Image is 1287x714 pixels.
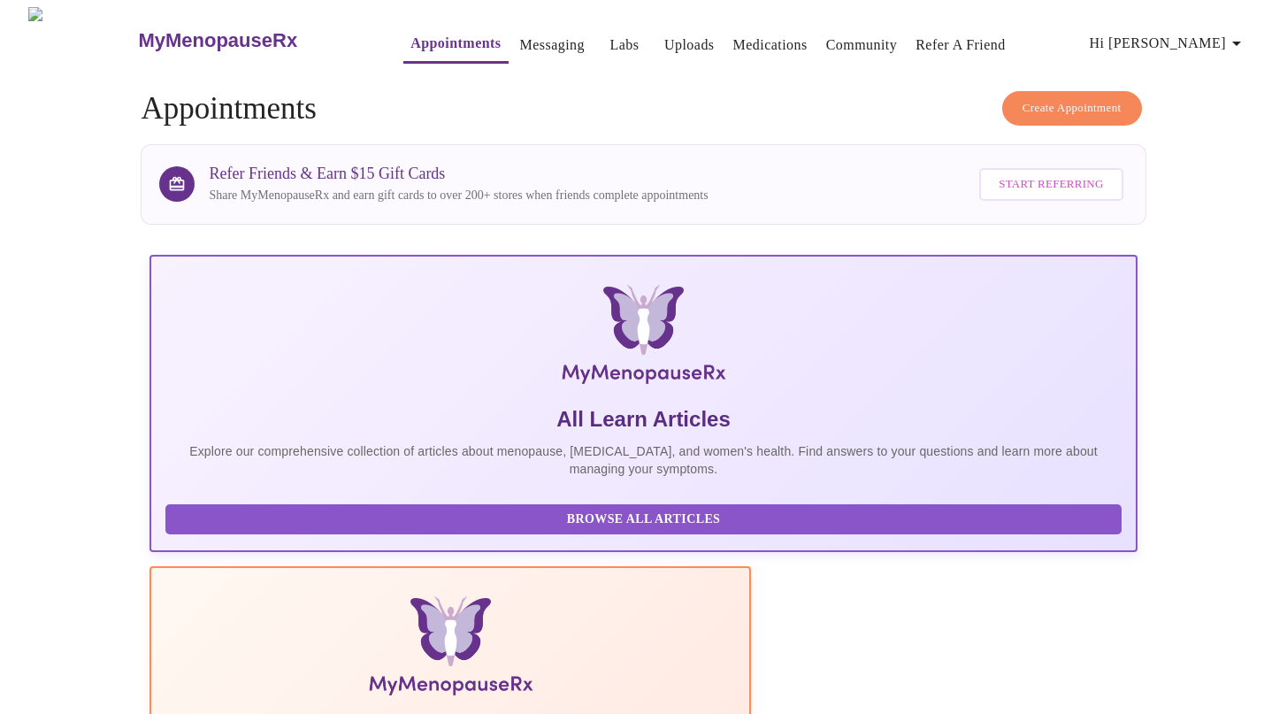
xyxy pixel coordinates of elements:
[979,168,1122,201] button: Start Referring
[165,442,1121,478] p: Explore our comprehensive collection of articles about menopause, [MEDICAL_DATA], and women's hea...
[1023,98,1122,119] span: Create Appointment
[1090,31,1247,56] span: Hi [PERSON_NAME]
[908,27,1013,63] button: Refer a Friend
[141,91,1145,127] h4: Appointments
[209,187,708,204] p: Share MyMenopauseRx and earn gift cards to over 200+ stores when friends complete appointments
[165,504,1121,535] button: Browse All Articles
[209,165,708,183] h3: Refer Friends & Earn $15 Gift Cards
[513,27,592,63] button: Messaging
[165,405,1121,434] h5: All Learn Articles
[733,33,808,58] a: Medications
[826,33,898,58] a: Community
[257,596,645,702] img: Menopause Manual
[183,509,1103,531] span: Browse All Articles
[596,27,653,63] button: Labs
[520,33,585,58] a: Messaging
[975,159,1127,210] a: Start Referring
[726,27,815,63] button: Medications
[314,285,973,391] img: MyMenopauseRx Logo
[610,33,640,58] a: Labs
[1083,26,1254,61] button: Hi [PERSON_NAME]
[165,511,1125,526] a: Browse All Articles
[138,29,297,52] h3: MyMenopauseRx
[657,27,722,63] button: Uploads
[410,31,501,56] a: Appointments
[403,26,508,64] button: Appointments
[664,33,715,58] a: Uploads
[28,7,136,73] img: MyMenopauseRx Logo
[819,27,905,63] button: Community
[136,10,368,72] a: MyMenopauseRx
[999,174,1103,195] span: Start Referring
[915,33,1006,58] a: Refer a Friend
[1002,91,1142,126] button: Create Appointment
